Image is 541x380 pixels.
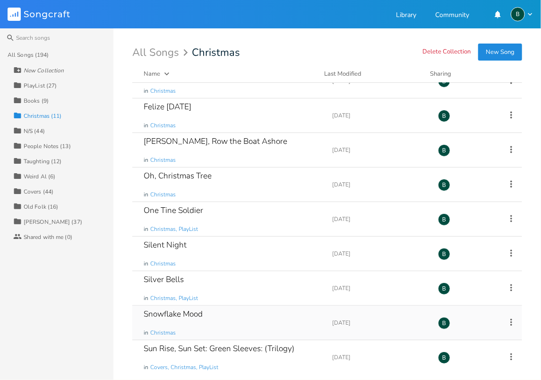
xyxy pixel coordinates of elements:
span: in [144,225,148,233]
div: [DATE] [332,285,427,291]
button: Name [144,69,313,79]
span: Christmas [150,260,176,268]
div: [DATE] [332,147,427,153]
div: N/S (44) [24,128,45,134]
div: [DATE] [332,354,427,360]
div: All Songs [132,48,191,57]
button: New Song [478,44,522,61]
div: [PERSON_NAME] (37) [24,219,82,225]
div: One Tine Soldier [144,206,203,214]
span: in [144,329,148,337]
span: Covers, Christmas, PlayList [150,363,218,371]
span: in [144,260,148,268]
div: Covers (44) [24,189,53,194]
button: B [511,7,533,21]
span: Christmas [192,47,240,58]
div: [DATE] [332,251,427,256]
div: [DATE] [332,320,427,326]
span: Christmas [150,329,176,337]
button: Last Modified [324,69,419,79]
div: BruCe [438,179,450,191]
span: in [144,363,148,371]
div: Silver Bells [144,275,184,283]
div: BruCe [438,317,450,329]
span: in [144,122,148,130]
div: Oh, Christmas Tree [144,172,212,180]
a: Community [435,12,469,20]
a: Library [396,12,416,20]
span: Christmas, PlayList [150,225,198,233]
div: BruCe [438,213,450,226]
div: BruCe [438,283,450,295]
div: Silent Night [144,241,187,249]
span: Christmas [150,122,176,130]
div: Last Modified [324,70,361,78]
span: Christmas [150,156,176,164]
div: BruCe [438,352,450,364]
button: Delete Collection [422,48,471,56]
span: in [144,294,148,302]
div: PlayList (27) [24,83,57,88]
div: Taughting (12) [24,159,61,164]
div: New Collection [24,68,64,73]
div: Felize [DATE] [144,103,191,111]
div: Books (9) [24,98,49,104]
div: BruCe [438,110,450,122]
div: [DATE] [332,78,427,84]
div: Old Folk (16) [24,204,58,210]
span: Christmas [150,191,176,199]
div: BruCe [438,144,450,157]
div: Shared with me (0) [24,234,72,240]
div: Name [144,70,160,78]
div: Christmas (11) [24,113,61,119]
span: Christmas [150,87,176,95]
span: in [144,191,148,199]
span: Christmas, PlayList [150,294,198,302]
span: in [144,156,148,164]
span: in [144,87,148,95]
div: Sharing [430,69,487,79]
div: [DATE] [332,113,427,118]
div: [PERSON_NAME], Row the Boat Ashore [144,137,287,145]
div: Snowflake Mood [144,310,203,318]
div: [DATE] [332,182,427,187]
div: People Notes (13) [24,143,71,149]
div: Weird Al (6) [24,174,55,179]
div: BruCe [438,248,450,260]
div: BruCe [511,7,525,21]
div: Sun Rise, Sun Set: Green Sleeves: (Trilogy) [144,345,294,353]
div: All Songs (194) [8,52,49,58]
div: [DATE] [332,216,427,222]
